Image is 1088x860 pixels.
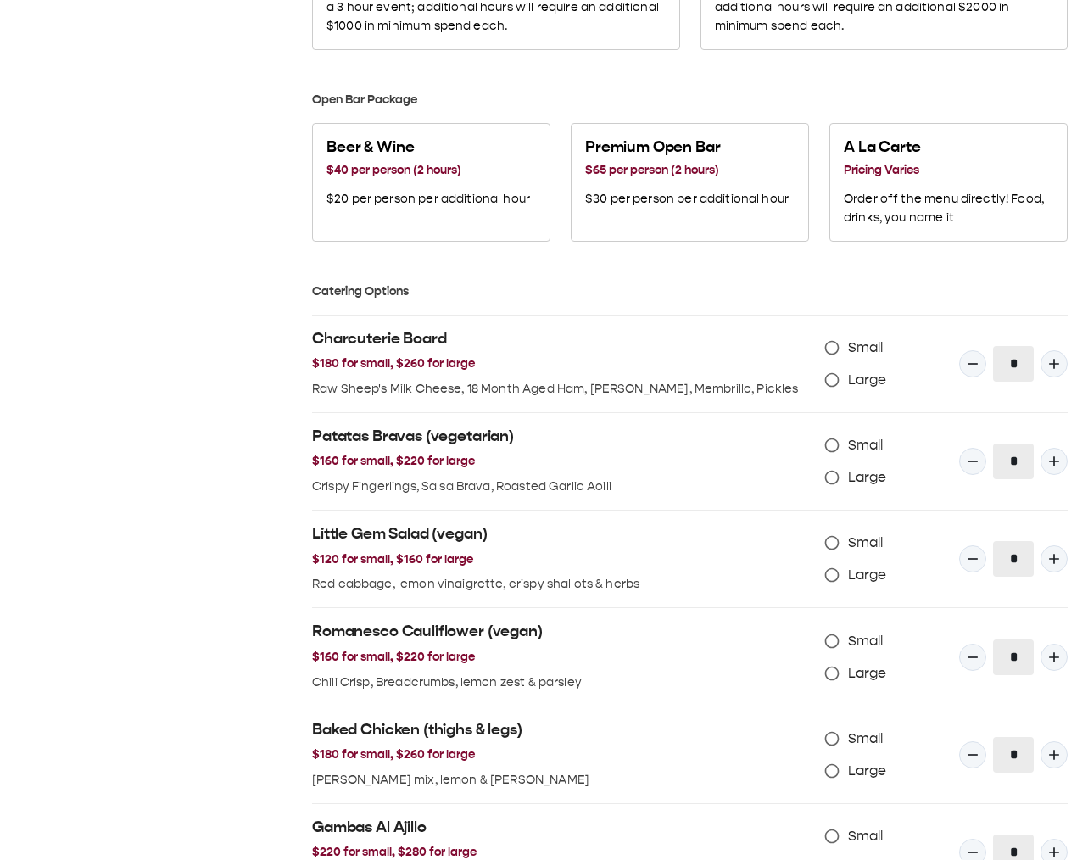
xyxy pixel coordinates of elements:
[312,771,812,790] p: [PERSON_NAME] mix, lemon & [PERSON_NAME]
[848,565,887,585] span: Large
[312,550,812,569] h3: $120 for small, $160 for large
[312,282,1068,301] h3: Catering Options
[844,161,1053,180] h3: Pricing Varies
[848,435,884,455] span: Small
[312,818,812,838] h2: Gambas Al Ajillo
[585,161,789,180] h3: $65 per person (2 hours)
[312,524,812,544] h2: Little Gem Salad (vegan)
[829,123,1068,242] button: A La Carte
[312,427,812,447] h2: Patatas Bravas (vegetarian)
[326,190,530,209] p: $20 per person per additional hour
[959,332,1068,396] div: Quantity Input
[312,673,812,692] p: Chili Crisp, Breadcrumbs, lemon zest & parsley
[959,429,1068,494] div: Quantity Input
[312,329,812,349] h2: Charcuterie Board
[312,575,812,594] p: Red cabbage, lemon vinaigrette, crispy shallots & herbs
[848,338,884,358] span: Small
[312,452,812,471] h3: $160 for small, $220 for large
[312,746,812,764] h3: $180 for small, $260 for large
[844,190,1053,227] p: Order off the menu directly! Food, drinks, you name it
[848,826,884,846] span: Small
[848,467,887,488] span: Large
[585,190,789,209] p: $30 per person per additional hour
[848,631,884,651] span: Small
[312,622,812,642] h2: Romanesco Cauliflower (vegan)
[848,729,884,749] span: Small
[312,123,550,242] button: Beer & Wine
[959,625,1068,690] div: Quantity Input
[848,533,884,553] span: Small
[312,91,1068,109] h3: Open Bar Package
[571,123,809,242] button: Premium Open Bar
[326,161,530,180] h3: $40 per person (2 hours)
[844,137,1053,158] h2: A La Carte
[312,123,1068,242] div: Select one
[312,380,812,399] p: Raw Sheep's Milk Cheese, 18 Month Aged Ham, [PERSON_NAME], Membrillo, Pickles
[585,137,789,158] h2: Premium Open Bar
[848,370,887,390] span: Large
[312,720,812,740] h2: Baked Chicken (thighs & legs)
[312,477,812,496] p: Crispy Fingerlings, Salsa Brava, Roasted Garlic Aoili
[959,527,1068,591] div: Quantity Input
[312,355,812,373] h3: $180 for small, $260 for large
[848,663,887,684] span: Large
[326,137,530,158] h2: Beer & Wine
[959,723,1068,787] div: Quantity Input
[312,648,812,667] h3: $160 for small, $220 for large
[848,761,887,781] span: Large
